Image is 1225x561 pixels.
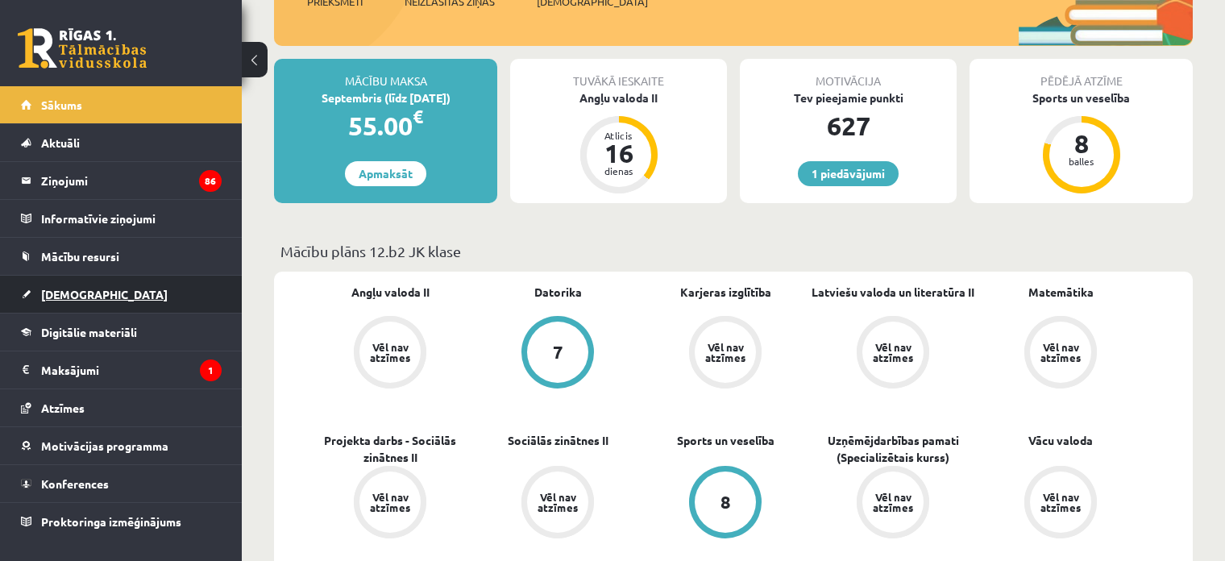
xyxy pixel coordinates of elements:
[41,438,168,453] span: Motivācijas programma
[1028,284,1094,301] a: Matemātika
[809,432,977,466] a: Uzņēmējdarbības pamati (Specializētais kurss)
[367,342,413,363] div: Vēl nav atzīmes
[21,162,222,199] a: Ziņojumi86
[595,131,643,140] div: Atlicis
[977,316,1144,392] a: Vēl nav atzīmes
[1038,342,1083,363] div: Vēl nav atzīmes
[970,89,1193,196] a: Sports un veselība 8 balles
[21,503,222,540] a: Proktoringa izmēģinājums
[21,86,222,123] a: Sākums
[200,359,222,381] i: 1
[680,284,771,301] a: Karjeras izglītība
[367,492,413,513] div: Vēl nav atzīmes
[41,162,222,199] legend: Ziņojumi
[703,342,748,363] div: Vēl nav atzīmes
[21,351,222,389] a: Maksājumi1
[21,314,222,351] a: Digitālie materiāli
[306,466,474,542] a: Vēl nav atzīmes
[21,200,222,237] a: Informatīvie ziņojumi
[21,427,222,464] a: Motivācijas programma
[41,325,137,339] span: Digitālie materiāli
[809,466,977,542] a: Vēl nav atzīmes
[508,432,608,449] a: Sociālās zinātnes II
[1057,156,1106,166] div: balles
[1038,492,1083,513] div: Vēl nav atzīmes
[41,476,109,491] span: Konferences
[553,343,563,361] div: 7
[274,106,497,145] div: 55.00
[280,240,1186,262] p: Mācību plāns 12.b2 JK klase
[510,89,727,106] div: Angļu valoda II
[41,401,85,415] span: Atzīmes
[474,316,642,392] a: 7
[21,238,222,275] a: Mācību resursi
[809,316,977,392] a: Vēl nav atzīmes
[535,492,580,513] div: Vēl nav atzīmes
[595,140,643,166] div: 16
[1057,131,1106,156] div: 8
[977,466,1144,542] a: Vēl nav atzīmes
[740,59,957,89] div: Motivācija
[21,276,222,313] a: [DEMOGRAPHIC_DATA]
[677,432,774,449] a: Sports un veselība
[970,89,1193,106] div: Sports un veselība
[642,466,809,542] a: 8
[345,161,426,186] a: Apmaksāt
[41,351,222,389] legend: Maksājumi
[642,316,809,392] a: Vēl nav atzīmes
[306,316,474,392] a: Vēl nav atzīmes
[351,284,430,301] a: Angļu valoda II
[18,28,147,69] a: Rīgas 1. Tālmācības vidusskola
[510,59,727,89] div: Tuvākā ieskaite
[41,514,181,529] span: Proktoringa izmēģinājums
[306,432,474,466] a: Projekta darbs - Sociālās zinātnes II
[510,89,727,196] a: Angļu valoda II Atlicis 16 dienas
[720,493,731,511] div: 8
[21,124,222,161] a: Aktuāli
[41,249,119,264] span: Mācību resursi
[41,200,222,237] legend: Informatīvie ziņojumi
[740,89,957,106] div: Tev pieejamie punkti
[474,466,642,542] a: Vēl nav atzīmes
[534,284,582,301] a: Datorika
[970,59,1193,89] div: Pēdējā atzīme
[740,106,957,145] div: 627
[595,166,643,176] div: dienas
[798,161,899,186] a: 1 piedāvājumi
[21,465,222,502] a: Konferences
[812,284,974,301] a: Latviešu valoda un literatūra II
[41,98,82,112] span: Sākums
[413,105,423,128] span: €
[41,287,168,301] span: [DEMOGRAPHIC_DATA]
[870,342,916,363] div: Vēl nav atzīmes
[274,89,497,106] div: Septembris (līdz [DATE])
[870,492,916,513] div: Vēl nav atzīmes
[41,135,80,150] span: Aktuāli
[21,389,222,426] a: Atzīmes
[274,59,497,89] div: Mācību maksa
[1028,432,1093,449] a: Vācu valoda
[199,170,222,192] i: 86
